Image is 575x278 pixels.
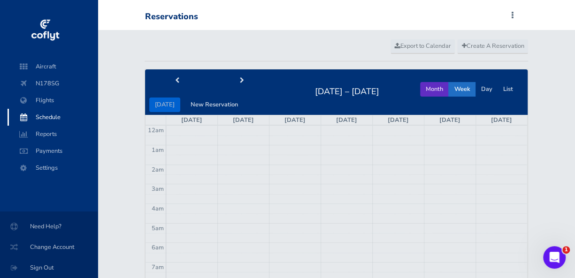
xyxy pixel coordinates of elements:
button: [DATE] [149,98,180,112]
button: next [209,74,274,88]
span: N178SG [17,75,88,92]
div: Reservations [145,12,198,22]
span: 1 [562,246,570,254]
a: [DATE] [181,116,202,124]
a: [DATE] [233,116,254,124]
span: Create A Reservation [461,42,524,50]
span: Sign Out [11,259,86,276]
button: Day [475,82,498,97]
button: Week [448,82,475,97]
h2: [DATE] – [DATE] [309,84,385,97]
span: Settings [17,159,88,176]
span: 2am [152,165,164,174]
span: 6am [152,243,164,252]
span: 7am [152,263,164,271]
span: 12am [148,126,164,135]
span: 5am [152,224,164,233]
span: Aircraft [17,58,88,75]
a: Create A Reservation [457,39,528,53]
span: Reports [17,126,88,143]
button: Month [420,82,449,97]
span: Need Help? [11,218,86,235]
span: Schedule [17,109,88,126]
button: List [497,82,518,97]
span: Export to Calendar [395,42,451,50]
span: 1am [152,146,164,154]
a: [DATE] [336,116,357,124]
span: Flights [17,92,88,109]
span: 4am [152,204,164,213]
a: [DATE] [284,116,306,124]
span: Payments [17,143,88,159]
a: [DATE] [439,116,460,124]
iframe: Intercom live chat [543,246,566,269]
img: coflyt logo [30,16,61,45]
a: [DATE] [491,116,512,124]
span: Change Account [11,239,86,255]
button: New Reservation [185,98,244,112]
a: [DATE] [388,116,409,124]
a: Export to Calendar [391,39,455,53]
span: 3am [152,185,164,193]
button: prev [145,74,210,88]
